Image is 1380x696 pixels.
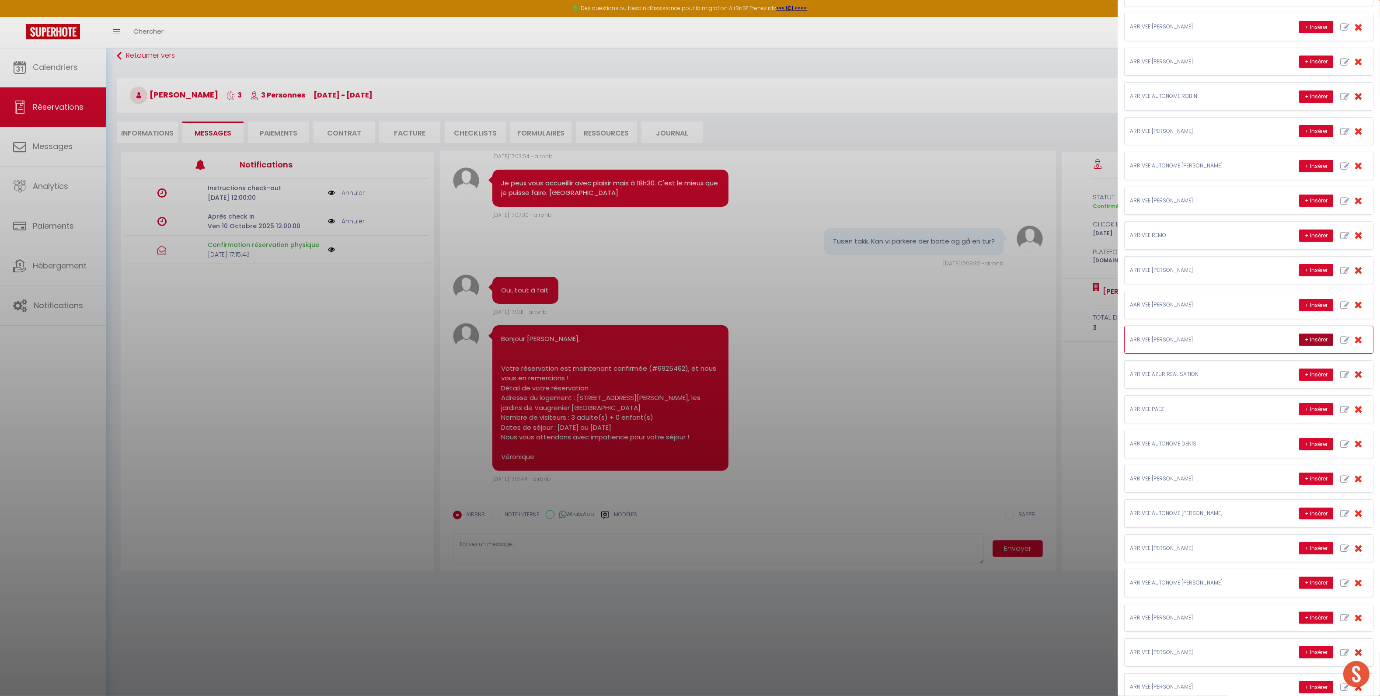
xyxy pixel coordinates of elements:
button: + Insérer [1299,542,1333,554]
p: AARIVEE [PERSON_NAME] [1130,301,1261,309]
p: ARRIVEE REMO [1130,231,1261,240]
button: + Insérer [1299,508,1333,520]
p: ARRIVEE [PERSON_NAME] [1130,197,1261,205]
button: + Insérer [1299,21,1333,33]
p: ARRIVEE PAEZ [1130,405,1261,414]
button: + Insérer [1299,230,1333,242]
button: + Insérer [1299,334,1333,346]
p: ARRIVEE [PERSON_NAME] [1130,23,1261,31]
button: + Insérer [1299,473,1333,485]
p: ARRIVEE [PERSON_NAME] [1130,58,1261,66]
button: + Insérer [1299,438,1333,450]
p: ARRIVEE AUTONOME ROBIN [1130,92,1261,101]
button: + Insérer [1299,90,1333,103]
button: + Insérer [1299,681,1333,693]
p: ARRIVEE AUTONOME [PERSON_NAME] [1130,509,1261,518]
p: ARRIVEE AUTONOME DENIS [1130,440,1261,448]
button: + Insérer [1299,646,1333,658]
p: ARRIVEE AUTONOME [PERSON_NAME] [1130,579,1261,587]
p: ARRIVEE [PERSON_NAME] [1130,266,1261,275]
button: + Insérer [1299,612,1333,624]
p: ARRIVEE [PERSON_NAME] [1130,127,1261,136]
p: ARRIVEE [PERSON_NAME] [1130,475,1261,483]
p: ARRIVEE AZUR REALISATION [1130,370,1261,379]
button: + Insérer [1299,264,1333,276]
button: + Insérer [1299,125,1333,137]
p: ARRIVEE [PERSON_NAME] [1130,683,1261,691]
p: ARRIVEE AUTONOME [PERSON_NAME] [1130,162,1261,170]
p: ARRIVEE [PERSON_NAME] [1130,544,1261,553]
p: ARRIVEE [PERSON_NAME] [1130,336,1261,344]
button: + Insérer [1299,577,1333,589]
p: ARRIVEE [PERSON_NAME] [1130,614,1261,622]
button: + Insérer [1299,160,1333,172]
p: ARRIVEE [PERSON_NAME] [1130,648,1261,657]
button: + Insérer [1299,369,1333,381]
div: Ouvrir le chat [1343,661,1370,687]
button: + Insérer [1299,403,1333,415]
button: + Insérer [1299,195,1333,207]
button: + Insérer [1299,299,1333,311]
button: + Insérer [1299,56,1333,68]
